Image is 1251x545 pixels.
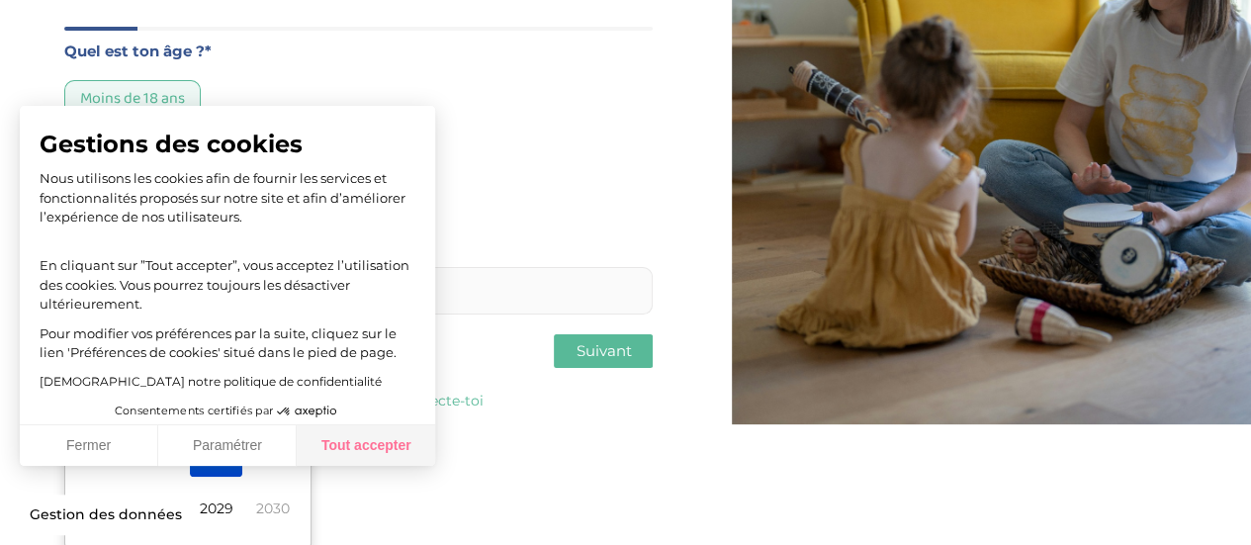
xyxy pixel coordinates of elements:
span: Gestions des cookies [40,130,415,159]
span: 2030 [247,482,300,535]
span: 2027 [76,482,129,535]
svg: Axeptio [277,382,336,441]
span: Consentements certifiés par [115,406,273,416]
div: Moins de 18 ans [64,80,201,117]
button: Consentements certifiés par [105,399,350,424]
a: Connecte-toi [394,392,484,409]
span: Suivant [576,341,631,360]
span: 2028 [134,482,186,535]
p: Nous utilisons les cookies afin de fournir les services et fonctionnalités proposés sur notre sit... [40,169,415,227]
button: Suivant [554,334,653,368]
p: Pour modifier vos préférences par la suite, cliquez sur le lien 'Préférences de cookies' situé da... [40,324,415,363]
button: Tout accepter [297,425,435,467]
button: Fermer le widget sans consentement [18,495,194,536]
p: En cliquant sur ”Tout accepter”, vous acceptez l’utilisation des cookies. Vous pourrez toujours l... [40,237,415,315]
span: 2029 [190,482,242,535]
button: Paramétrer [158,425,297,467]
span: Gestion des données [30,506,182,524]
label: Quel est ton âge ?* [64,39,653,64]
button: Fermer [20,425,158,467]
a: [DEMOGRAPHIC_DATA] notre politique de confidentialité [40,374,382,389]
